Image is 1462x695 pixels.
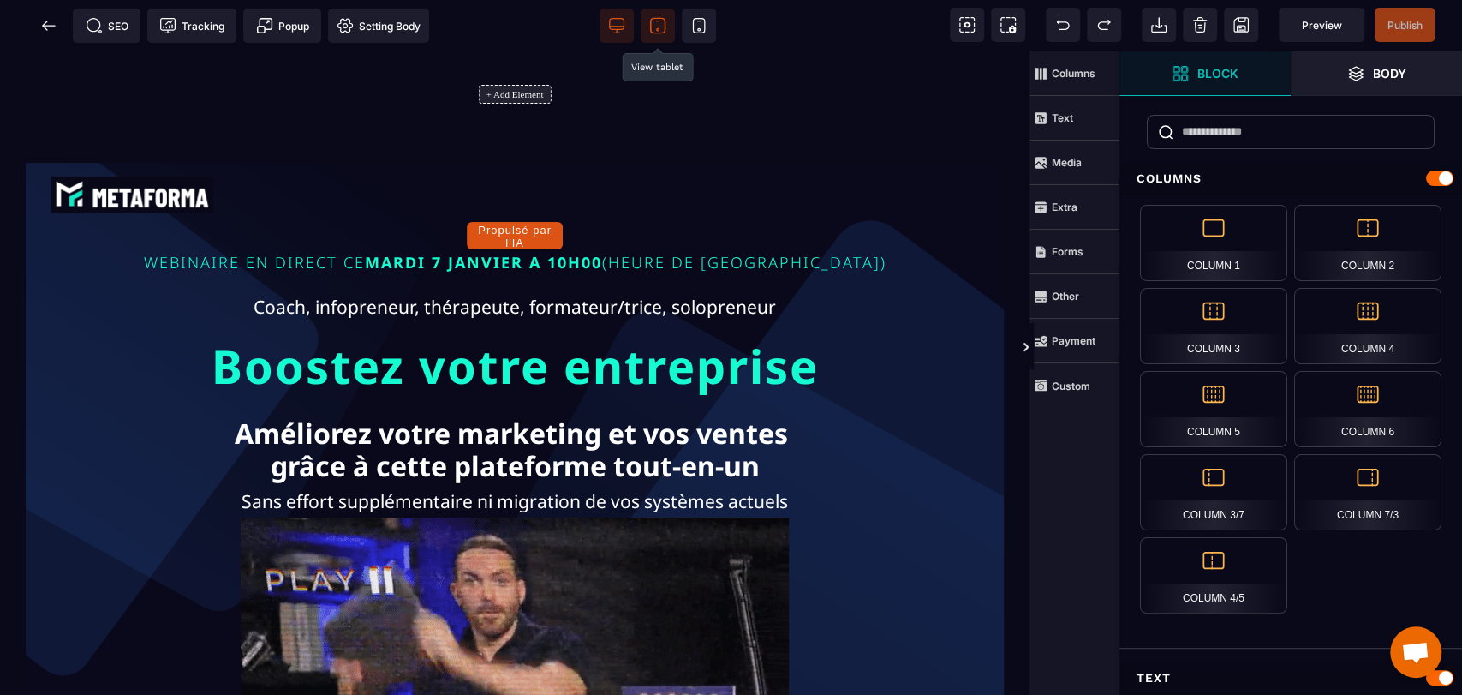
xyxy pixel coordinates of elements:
[600,9,634,43] span: View desktop
[1119,51,1291,96] span: Open Blocks
[1052,67,1095,80] strong: Columns
[86,17,128,34] span: SEO
[77,283,952,347] p: Boostez votre entreprise
[1119,662,1462,694] div: Text
[1052,111,1073,124] strong: Text
[1140,288,1287,364] div: Column 3
[1029,363,1119,408] span: Custom Block
[1046,8,1080,42] span: Undo
[1373,67,1406,80] strong: Body
[1140,205,1287,281] div: Column 1
[1052,334,1095,347] strong: Payment
[1087,8,1121,42] span: Redo
[1291,51,1462,96] span: Open Layers
[1029,230,1119,274] span: Forms
[1052,380,1090,392] strong: Custom
[1052,156,1082,169] strong: Media
[950,8,984,42] span: View components
[328,9,429,43] span: Favicon
[1029,319,1119,363] span: Payment
[1140,537,1287,614] div: Column 4/5
[1119,322,1137,374] span: Toggle Views
[1375,8,1435,42] span: Save
[1142,8,1176,42] span: Open Import Webpage
[1119,163,1462,195] div: Columns
[365,201,602,221] span: MARDI 7 JANVIER A 10H00
[1029,96,1119,141] span: Text
[1029,185,1119,230] span: Extra
[467,171,563,198] button: Propulsé par l'IA
[1294,371,1441,447] div: Column 6
[143,241,887,271] text: Coach, infopreneur, thérapeute, formateur/trice, solopreneur
[1029,51,1119,96] span: Columns
[1302,19,1342,32] span: Preview
[32,9,66,43] span: Back
[641,9,675,43] span: View tablet
[256,17,309,34] span: Popup
[991,8,1025,42] span: Screenshot
[1052,290,1079,303] strong: Other
[1029,274,1119,319] span: Other
[1183,8,1217,42] span: Clear
[159,17,224,34] span: Tracking
[1197,67,1238,80] strong: Block
[682,9,716,43] span: View mobile
[243,9,321,43] span: Create Alert Modal
[1390,626,1441,678] div: Mở cuộc trò chuyện
[1294,205,1441,281] div: Column 2
[1279,8,1364,42] span: Preview
[1224,8,1258,42] span: Save
[73,9,140,43] span: Seo meta data
[147,9,236,43] span: Tracking code
[1387,19,1423,32] span: Publish
[1052,245,1083,258] strong: Forms
[51,125,213,161] img: abe9e435164421cb06e33ef15842a39e_e5ef653356713f0d7dd3797ab850248d_Capture_d%E2%80%99e%CC%81cran_2...
[1029,141,1119,185] span: Media
[143,435,887,465] text: Sans effort supplémentaire ni migration de vos systèmes actuels
[1294,288,1441,364] div: Column 4
[337,17,421,34] span: Setting Body
[77,198,952,225] p: WEBINAIRE EN DIRECT CE (HEURE DE [GEOGRAPHIC_DATA])
[1140,371,1287,447] div: Column 5
[143,362,887,436] text: Améliorez votre marketing et vos ventes grâce à cette plateforme tout-en-un
[1140,454,1287,530] div: Column 3/7
[1052,201,1077,213] strong: Extra
[1294,454,1441,530] div: Column 7/3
